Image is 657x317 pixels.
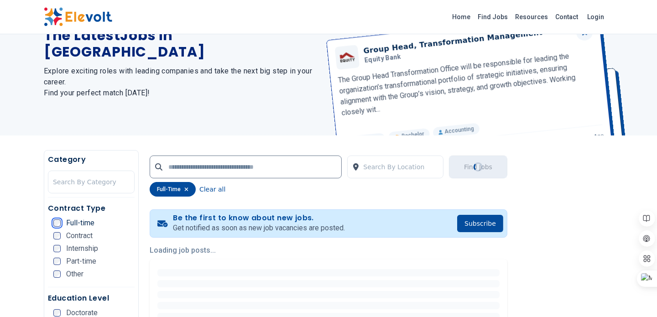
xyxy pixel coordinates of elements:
p: Get notified as soon as new job vacancies are posted. [173,223,345,234]
img: Elevolt [44,7,112,26]
input: Doctorate [53,309,61,317]
input: Contract [53,232,61,239]
h1: The Latest Jobs in [GEOGRAPHIC_DATA] [44,27,318,60]
h5: Category [48,154,135,165]
div: full-time [150,182,196,197]
a: Login [582,8,610,26]
a: Contact [552,10,582,24]
button: Subscribe [457,215,503,232]
input: Other [53,270,61,278]
p: Loading job posts... [150,245,507,256]
span: Contract [66,232,93,239]
button: Clear all [199,182,225,197]
h5: Contract Type [48,203,135,214]
a: Find Jobs [474,10,511,24]
input: Full-time [53,219,61,227]
span: Part-time [66,258,96,265]
h2: Explore exciting roles with leading companies and take the next big step in your career. Find you... [44,66,318,99]
span: Other [66,270,83,278]
a: Home [448,10,474,24]
div: Loading... [472,161,485,173]
h5: Education Level [48,293,135,304]
h4: Be the first to know about new jobs. [173,213,345,223]
span: Internship [66,245,98,252]
span: Doctorate [66,309,98,317]
input: Part-time [53,258,61,265]
iframe: Chat Widget [611,273,657,317]
a: Resources [511,10,552,24]
span: Full-time [66,219,94,227]
button: Find JobsLoading... [449,156,507,178]
input: Internship [53,245,61,252]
